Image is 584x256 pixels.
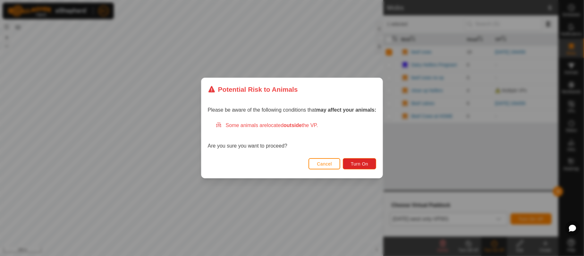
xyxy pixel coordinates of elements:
span: Cancel [317,161,332,166]
button: Turn On [343,158,376,169]
span: Please be aware of the following conditions that [208,107,377,113]
span: located the VP. [267,123,318,128]
strong: may affect your animals: [316,107,377,113]
span: Turn On [351,161,368,166]
strong: outside [284,123,302,128]
div: Some animals are [216,122,377,129]
div: Are you sure you want to proceed? [208,122,377,150]
button: Cancel [309,158,340,169]
div: Potential Risk to Animals [208,84,298,94]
